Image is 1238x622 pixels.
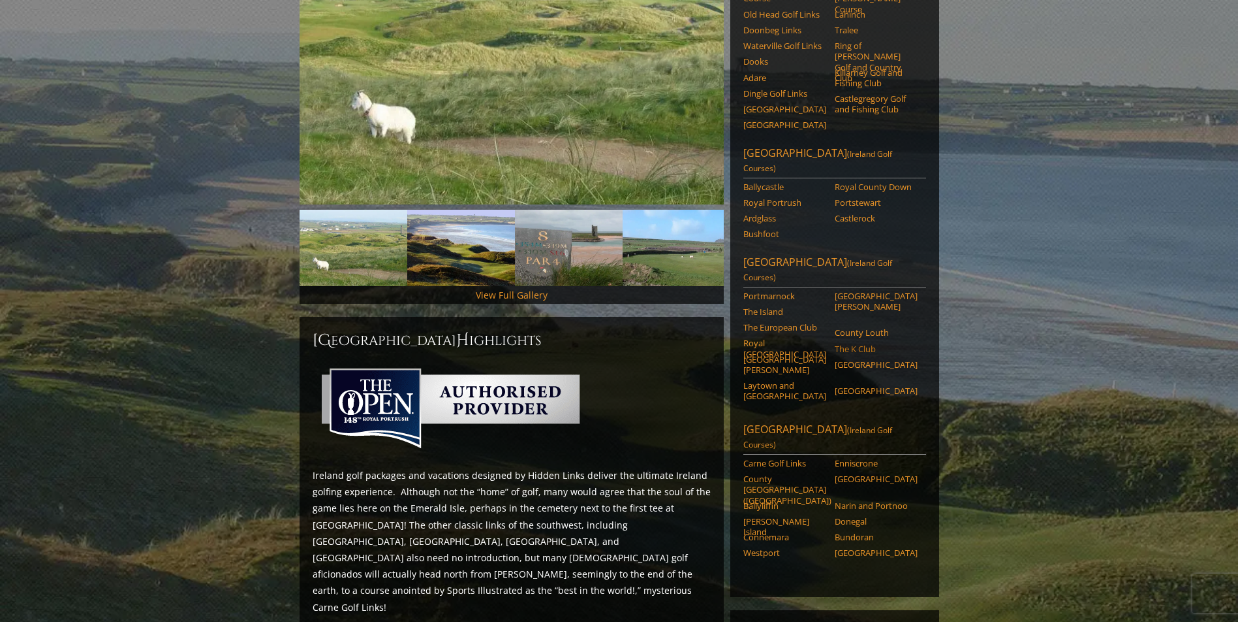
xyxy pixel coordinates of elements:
[743,474,826,506] a: County [GEOGRAPHIC_DATA] ([GEOGRAPHIC_DATA])
[743,422,926,455] a: [GEOGRAPHIC_DATA](Ireland Golf Courses)
[313,330,711,351] h2: [GEOGRAPHIC_DATA] ighlights
[835,93,918,115] a: Castlegregory Golf and Fishing Club
[743,182,826,192] a: Ballycastle
[476,289,548,301] a: View Full Gallery
[743,197,826,208] a: Royal Portrush
[743,338,826,359] a: Royal [GEOGRAPHIC_DATA]
[743,516,826,538] a: [PERSON_NAME] Island
[835,474,918,484] a: [GEOGRAPHIC_DATA]
[743,306,826,317] a: The Island
[835,548,918,558] a: [GEOGRAPHIC_DATA]
[835,500,918,511] a: Narin and Portnoo
[743,532,826,542] a: Connemara
[743,548,826,558] a: Westport
[835,291,918,312] a: [GEOGRAPHIC_DATA][PERSON_NAME]
[835,344,918,354] a: The K Club
[835,458,918,468] a: Enniscrone
[835,182,918,192] a: Royal County Down
[743,41,826,51] a: Waterville Golf Links
[743,255,926,287] a: [GEOGRAPHIC_DATA](Ireland Golf Courses)
[835,359,918,370] a: [GEOGRAPHIC_DATA]
[743,146,926,178] a: [GEOGRAPHIC_DATA](Ireland Golf Courses)
[835,197,918,208] a: Portstewart
[835,516,918,527] a: Donegal
[743,120,826,130] a: [GEOGRAPHIC_DATA]
[743,257,892,283] span: (Ireland Golf Courses)
[743,229,826,239] a: Bushfoot
[743,148,892,174] span: (Ireland Golf Courses)
[743,104,826,114] a: [GEOGRAPHIC_DATA]
[743,354,826,376] a: [GEOGRAPHIC_DATA][PERSON_NAME]
[743,291,826,301] a: Portmarnock
[835,41,918,83] a: Ring of [PERSON_NAME] Golf and Country Club
[835,25,918,35] a: Tralee
[743,500,826,511] a: Ballyliffin
[743,88,826,99] a: Dingle Golf Links
[743,213,826,223] a: Ardglass
[313,467,711,615] p: Ireland golf packages and vacations designed by Hidden Links deliver the ultimate Ireland golfing...
[743,56,826,67] a: Dooks
[835,385,918,396] a: [GEOGRAPHIC_DATA]
[743,380,826,402] a: Laytown and [GEOGRAPHIC_DATA]
[835,213,918,223] a: Castlerock
[835,327,918,338] a: County Louth
[743,73,826,83] a: Adare
[835,67,918,89] a: Killarney Golf and Fishing Club
[743,425,892,450] span: (Ireland Golf Courses)
[835,532,918,542] a: Bundoran
[743,322,826,333] a: The European Club
[743,458,826,468] a: Carne Golf Links
[456,330,469,351] span: H
[835,9,918,20] a: Lahinch
[743,25,826,35] a: Doonbeg Links
[743,9,826,20] a: Old Head Golf Links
